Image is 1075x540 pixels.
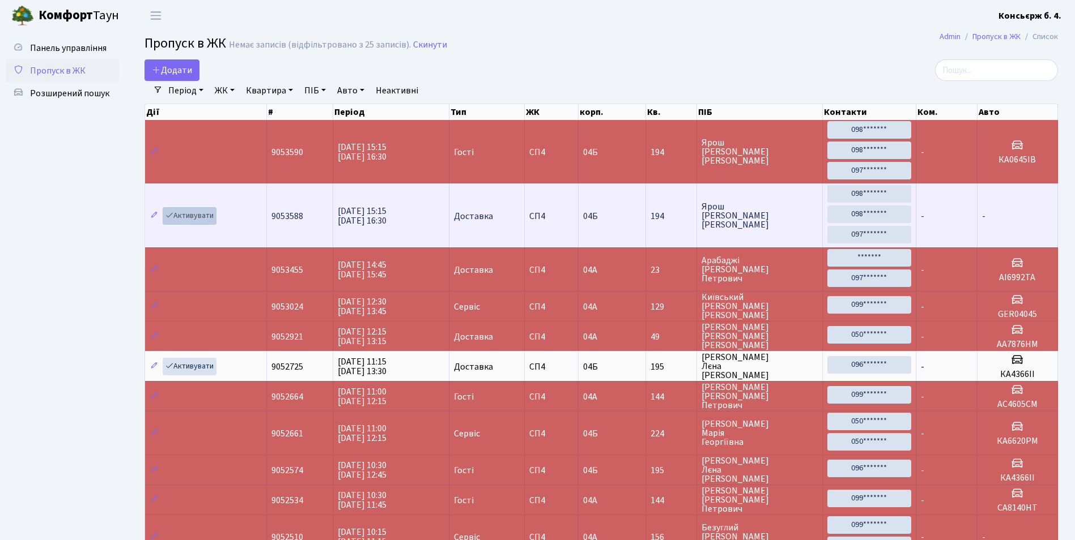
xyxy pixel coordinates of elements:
[583,301,597,313] span: 04А
[271,427,303,440] span: 9052661
[921,146,924,158] span: -
[163,358,216,375] a: Активувати
[921,210,924,222] span: -
[651,212,692,221] span: 194
[454,466,474,475] span: Гості
[39,6,93,24] b: Комфорт
[982,473,1053,483] h5: КА4366ІІ
[338,459,386,481] span: [DATE] 10:30 [DATE] 12:45
[529,392,574,401] span: СП4
[702,138,817,165] span: Ярош [PERSON_NAME] [PERSON_NAME]
[998,10,1061,22] b: Консьєрж б. 4.
[982,309,1053,320] h5: GER04045
[271,494,303,507] span: 9052534
[529,466,574,475] span: СП4
[333,104,449,120] th: Період
[454,302,480,311] span: Сервіс
[702,419,817,447] span: [PERSON_NAME] Марія Георгіївна
[702,256,817,283] span: Арабаджі [PERSON_NAME] Петрович
[454,429,480,438] span: Сервіс
[164,81,208,100] a: Період
[145,104,267,120] th: Дії
[583,494,597,507] span: 04А
[982,369,1053,380] h5: КА4366ІІ
[529,148,574,157] span: СП4
[1021,31,1058,43] li: Список
[525,104,579,120] th: ЖК
[454,148,474,157] span: Гості
[271,210,303,222] span: 9053588
[454,332,493,341] span: Доставка
[702,456,817,483] span: [PERSON_NAME] Лєна [PERSON_NAME]
[529,429,574,438] span: СП4
[338,295,386,318] span: [DATE] 12:30 [DATE] 13:45
[921,391,924,403] span: -
[702,323,817,350] span: [PERSON_NAME] [PERSON_NAME] [PERSON_NAME]
[333,81,369,100] a: Авто
[241,81,298,100] a: Квартира
[267,104,333,120] th: #
[982,399,1053,410] h5: АС4605СМ
[982,272,1053,283] h5: AI6992TA
[583,146,598,158] span: 04Б
[583,331,597,343] span: 04А
[6,82,119,105] a: Розширений пошук
[916,104,978,120] th: Ком.
[982,503,1053,513] h5: СА8140НТ
[583,210,598,222] span: 04Б
[651,332,692,341] span: 49
[271,361,303,373] span: 9052725
[145,33,226,53] span: Пропуск в ЖК
[163,207,216,225] a: Активувати
[940,31,961,42] a: Admin
[697,104,822,120] th: ПІБ
[921,264,924,276] span: -
[823,104,916,120] th: Контакти
[702,383,817,410] span: [PERSON_NAME] [PERSON_NAME] Петрович
[921,361,924,373] span: -
[921,464,924,477] span: -
[210,81,239,100] a: ЖК
[454,362,493,371] span: Доставка
[651,392,692,401] span: 144
[702,293,817,320] span: Київський [PERSON_NAME] [PERSON_NAME]
[583,361,598,373] span: 04Б
[449,104,524,120] th: Тип
[651,362,692,371] span: 195
[454,392,474,401] span: Гості
[338,259,386,281] span: [DATE] 14:45 [DATE] 15:45
[972,31,1021,42] a: Пропуск в ЖК
[271,331,303,343] span: 9052921
[982,210,985,222] span: -
[998,9,1061,23] a: Консьєрж б. 4.
[651,148,692,157] span: 194
[651,265,692,275] span: 23
[702,202,817,229] span: Ярош [PERSON_NAME] [PERSON_NAME]
[583,464,598,477] span: 04Б
[583,427,598,440] span: 04Б
[338,355,386,378] span: [DATE] 11:15 [DATE] 13:30
[338,325,386,348] span: [DATE] 12:15 [DATE] 13:15
[921,494,924,507] span: -
[300,81,330,100] a: ПІБ
[702,353,817,380] span: [PERSON_NAME] Лєна [PERSON_NAME]
[579,104,646,120] th: корп.
[145,59,199,81] a: Додати
[982,155,1053,165] h5: КА0645IB
[935,59,1058,81] input: Пошук...
[583,264,597,276] span: 04А
[271,464,303,477] span: 9052574
[982,339,1053,350] h5: AA7876HM
[271,264,303,276] span: 9053455
[702,486,817,513] span: [PERSON_NAME] [PERSON_NAME] Петрович
[529,332,574,341] span: СП4
[152,64,192,76] span: Додати
[529,362,574,371] span: СП4
[271,301,303,313] span: 9053024
[646,104,698,120] th: Кв.
[529,265,574,275] span: СП4
[11,5,34,27] img: logo.png
[454,265,493,275] span: Доставка
[529,302,574,311] span: СП4
[923,25,1075,49] nav: breadcrumb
